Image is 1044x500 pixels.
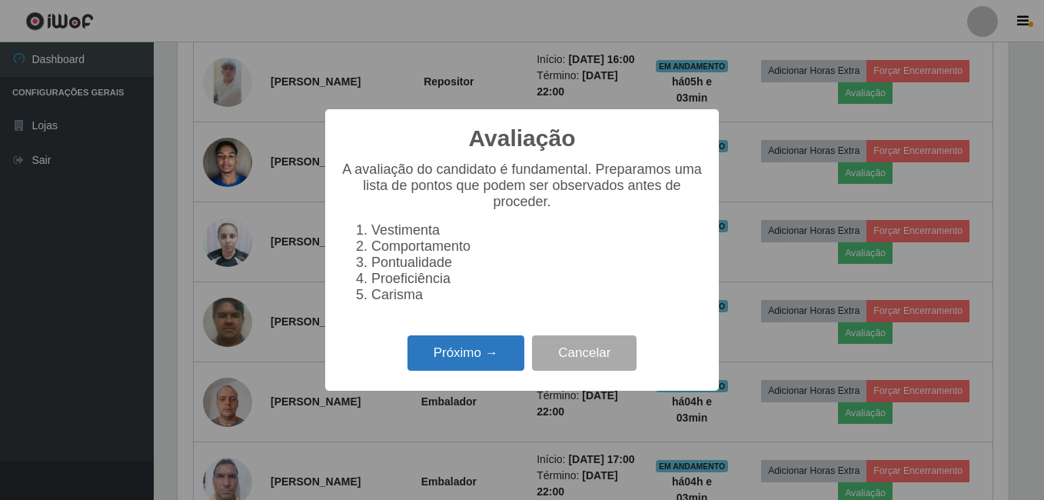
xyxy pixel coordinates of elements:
[532,335,637,372] button: Cancelar
[371,238,703,255] li: Comportamento
[371,255,703,271] li: Pontualidade
[469,125,576,152] h2: Avaliação
[341,162,703,210] p: A avaliação do candidato é fundamental. Preparamos uma lista de pontos que podem ser observados a...
[371,287,703,303] li: Carisma
[407,335,524,372] button: Próximo →
[371,222,703,238] li: Vestimenta
[371,271,703,287] li: Proeficiência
